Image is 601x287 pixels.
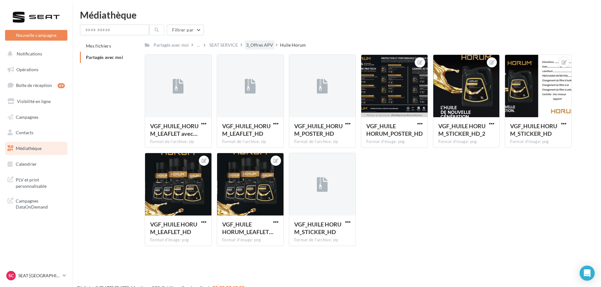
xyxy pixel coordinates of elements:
span: Partagés avec moi [86,55,123,60]
div: Format de l'archive: zip [150,139,206,145]
span: VGF_HUILE HORUM_LEAFLET_HD [150,221,197,235]
div: SEAT SERVICE [209,42,238,48]
p: SEAT [GEOGRAPHIC_DATA] [18,273,60,279]
a: Opérations [4,63,69,76]
div: Format d'image: png [150,237,206,243]
div: 3_Offres APV [246,42,273,48]
span: Boîte de réception [16,83,52,88]
span: VGF_HUILE_HORUM_POSTER_HD [294,123,343,137]
div: Format d'image: png [438,139,495,145]
div: Open Intercom Messenger [580,266,595,281]
span: VGF_HUILE HORUM_POSTER_HD [366,123,423,137]
button: Nouvelle campagne [5,30,67,41]
div: Format d'image: png [510,139,566,145]
span: VGF_HUILE HORUM_LEAFLET avec Perso_HD [222,221,273,235]
span: Calendrier [16,161,37,167]
span: VGF_HUILE HORUM_STICKER_HD [510,123,557,137]
a: Campagnes [4,111,69,124]
div: 49 [58,83,65,88]
span: Contacts [16,130,33,135]
span: SC [8,273,14,279]
span: Opérations [16,67,38,72]
div: Format de l'archive: zip [294,237,351,243]
span: VGF_HUILE HORUM_STICKER_HD_2 [438,123,486,137]
a: Boîte de réception49 [4,78,69,92]
a: Médiathèque [4,142,69,155]
div: Médiathèque [80,10,593,20]
button: Notifications [4,47,66,60]
span: Campagnes DataOnDemand [16,197,65,210]
span: Médiathèque [16,146,42,151]
div: Format de l'archive: zip [294,139,351,145]
div: Format d'image: png [366,139,423,145]
div: Huile Horum [280,42,306,48]
a: Calendrier [4,158,69,171]
span: VGF_HUILE HORUM_STICKER_HD [294,221,341,235]
span: Campagnes [16,114,38,119]
a: Visibilité en ligne [4,95,69,108]
span: Visibilité en ligne [17,99,51,104]
span: Mes fichiers [86,43,111,49]
button: Filtrer par [167,25,204,35]
a: PLV et print personnalisable [4,173,69,192]
a: Campagnes DataOnDemand [4,194,69,213]
div: Format d'image: png [222,237,278,243]
span: VGF_HUILE_HORUM_LEAFLET_HD [222,123,271,137]
div: Format de l'archive: zip [222,139,278,145]
a: SC SEAT [GEOGRAPHIC_DATA] [5,270,67,282]
div: ... [196,41,201,49]
div: Partagés avec moi [154,42,189,48]
span: PLV et print personnalisable [16,175,65,189]
a: Contacts [4,126,69,139]
span: Notifications [17,51,42,56]
span: VGF_HUILE_HORUM_LEAFLET avec Perso_HD [150,123,199,137]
